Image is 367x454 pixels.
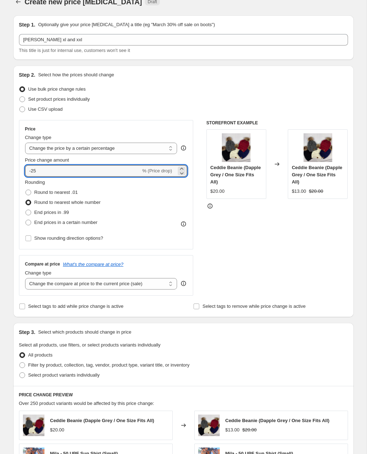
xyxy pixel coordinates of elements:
span: Use bulk price change rules [28,86,86,92]
span: % (Price drop) [142,168,172,173]
div: $20.00 [50,426,65,434]
div: $20.00 [210,188,225,195]
span: Ceddie Beanie (Dapple Grey / One Size Fits All) [210,165,261,185]
p: Select how the prices should change [38,71,114,78]
span: Select tags to remove while price change is active [202,304,306,309]
div: help [180,280,187,287]
h6: PRICE CHANGE PREVIEW [19,392,348,398]
span: Set product prices individually [28,96,90,102]
span: This title is just for internal use, customers won't see it [19,48,130,53]
span: Change type [25,270,52,276]
span: Round to nearest .01 [34,190,78,195]
span: All products [28,352,53,358]
img: image_08012994-1819-4223-9152-276b9c86ba2c_80x.jpg [198,415,220,436]
h2: Step 1. [19,21,35,28]
h6: STOREFRONT EXAMPLE [206,120,348,126]
input: -15 [25,165,141,177]
button: What's the compare at price? [63,262,124,267]
span: Ceddie Beanie (Dapple Grey / One Size Fits All) [225,418,330,423]
img: image_08012994-1819-4223-9152-276b9c86ba2c_80x.jpg [304,133,332,162]
div: $13.00 [292,188,306,195]
p: Optionally give your price [MEDICAL_DATA] a title (eg "March 30% off sale on boots") [38,21,215,28]
span: Round to nearest whole number [34,200,101,205]
div: help [180,144,187,152]
div: $13.00 [225,426,240,434]
span: Show rounding direction options? [34,235,103,241]
span: Over 250 product variants would be affected by this price change: [19,401,154,406]
h3: Compare at price [25,261,60,267]
span: End prices in .99 [34,210,69,215]
span: Select tags to add while price change is active [28,304,124,309]
span: Select product variants individually [28,372,100,378]
span: Rounding [25,180,45,185]
strike: $20.00 [242,426,257,434]
span: Change type [25,135,52,140]
strike: $20.00 [309,188,323,195]
input: 30% off holiday sale [19,34,348,46]
h2: Step 2. [19,71,35,78]
span: Price change amount [25,157,69,163]
span: Ceddie Beanie (Dapple Grey / One Size Fits All) [50,418,154,423]
p: Select which products should change in price [38,329,131,336]
span: Select all products, use filters, or select products variants individually [19,342,161,348]
h2: Step 3. [19,329,35,336]
span: End prices in a certain number [34,220,97,225]
span: Filter by product, collection, tag, vendor, product type, variant title, or inventory [28,362,190,368]
img: image_08012994-1819-4223-9152-276b9c86ba2c_80x.jpg [222,133,251,162]
span: Use CSV upload [28,106,63,112]
img: image_08012994-1819-4223-9152-276b9c86ba2c_80x.jpg [23,415,44,436]
span: Ceddie Beanie (Dapple Grey / One Size Fits All) [292,165,342,185]
h3: Price [25,126,35,132]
